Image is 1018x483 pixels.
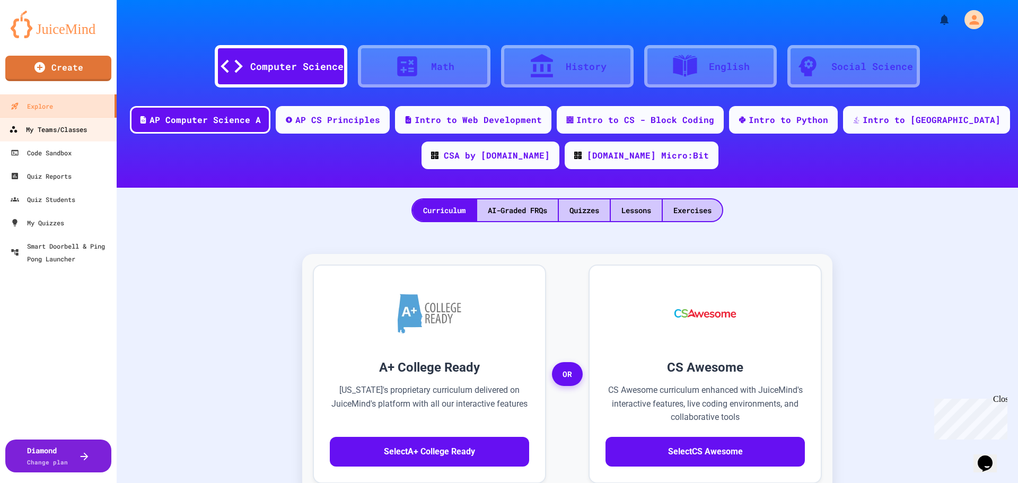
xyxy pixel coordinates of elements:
[953,7,986,32] div: My Account
[11,240,112,265] div: Smart Doorbell & Ping Pong Launcher
[11,11,106,38] img: logo-orange.svg
[398,294,461,333] img: A+ College Ready
[250,59,344,74] div: Computer Science
[930,394,1007,440] iframe: chat widget
[663,199,722,221] div: Exercises
[831,59,913,74] div: Social Science
[559,199,610,221] div: Quizzes
[150,113,261,126] div: AP Computer Science A
[431,59,454,74] div: Math
[415,113,542,126] div: Intro to Web Development
[11,146,72,159] div: Code Sandbox
[11,193,75,206] div: Quiz Students
[431,152,438,159] img: CODE_logo_RGB.png
[664,282,747,345] img: CS Awesome
[574,152,582,159] img: CODE_logo_RGB.png
[444,149,550,162] div: CSA by [DOMAIN_NAME]
[611,199,662,221] div: Lessons
[27,445,68,467] div: Diamond
[27,458,68,466] span: Change plan
[587,149,709,162] div: [DOMAIN_NAME] Micro:Bit
[566,59,607,74] div: History
[11,216,64,229] div: My Quizzes
[863,113,1001,126] div: Intro to [GEOGRAPHIC_DATA]
[330,383,529,424] p: [US_STATE]'s proprietary curriculum delivered on JuiceMind's platform with all our interactive fe...
[605,437,805,467] button: SelectCS Awesome
[330,358,529,377] h3: A+ College Ready
[552,362,583,387] span: OR
[749,113,828,126] div: Intro to Python
[11,100,53,112] div: Explore
[576,113,714,126] div: Intro to CS - Block Coding
[605,383,805,424] p: CS Awesome curriculum enhanced with JuiceMind's interactive features, live coding environments, a...
[973,441,1007,472] iframe: chat widget
[477,199,558,221] div: AI-Graded FRQs
[11,170,72,182] div: Quiz Reports
[5,56,111,81] a: Create
[4,4,73,67] div: Chat with us now!Close
[295,113,380,126] div: AP CS Principles
[330,437,529,467] button: SelectA+ College Ready
[918,11,953,29] div: My Notifications
[9,123,87,136] div: My Teams/Classes
[605,358,805,377] h3: CS Awesome
[709,59,750,74] div: English
[5,440,111,472] button: DiamondChange plan
[413,199,476,221] div: Curriculum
